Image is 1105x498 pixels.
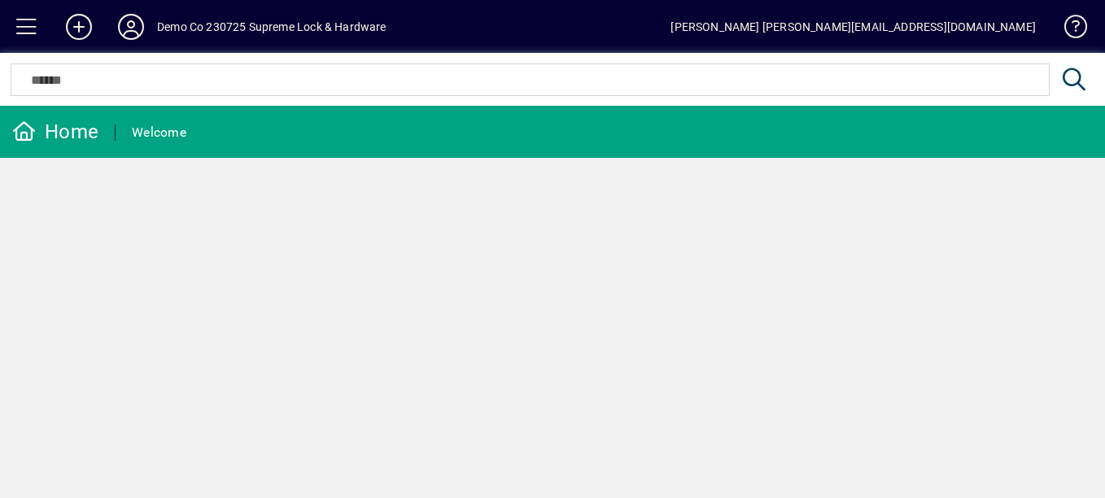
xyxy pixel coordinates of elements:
[53,12,105,41] button: Add
[12,119,98,145] div: Home
[132,120,186,146] div: Welcome
[157,14,387,40] div: Demo Co 230725 Supreme Lock & Hardware
[1052,3,1085,56] a: Knowledge Base
[670,14,1036,40] div: [PERSON_NAME] [PERSON_NAME][EMAIL_ADDRESS][DOMAIN_NAME]
[105,12,157,41] button: Profile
